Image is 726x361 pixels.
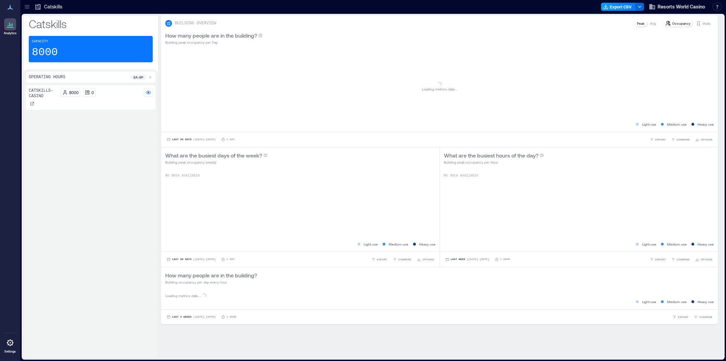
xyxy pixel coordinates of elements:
button: Last 3 Weeks |[DATE]-[DATE] [165,314,217,320]
span: COMPARE [677,137,690,142]
p: 1 Day [227,137,235,142]
p: Medium use [667,299,687,304]
span: COMPARE [398,257,411,261]
span: EXPORT [655,257,666,261]
p: Medium use [667,122,687,127]
button: COMPARE [670,256,691,263]
p: Catskills [29,17,153,30]
p: Light use [642,122,656,127]
p: Catskills- Casino [29,88,58,99]
p: Medium use [667,241,687,247]
p: Avg [650,21,656,26]
p: Building peak occupancy per Hour [444,160,544,165]
button: OPTIONS [694,136,714,143]
p: Loading metrics data ... [422,86,457,92]
p: 1 Hour [227,315,236,319]
p: Catskills [44,3,62,10]
p: How many people are in the building? [165,271,257,279]
button: Export CSV [601,3,636,11]
button: EXPORT [671,314,690,320]
span: COMPARE [699,315,712,319]
p: 0 [91,90,94,95]
p: BUILDING OVERVIEW [175,21,216,26]
button: COMPARE [670,136,691,143]
p: Building peak occupancy weekly [165,160,268,165]
p: 1 Day [227,257,235,261]
a: Settings [2,335,18,356]
a: Analytics [2,16,19,37]
button: OPTIONS [415,256,435,263]
p: No data available [165,173,435,178]
span: EXPORT [678,315,688,319]
p: Heavy use [419,241,435,247]
button: EXPORT [648,256,667,263]
p: Heavy use [698,299,714,304]
p: Light use [642,299,656,304]
p: Light use [642,241,656,247]
span: OPTIONS [422,257,434,261]
p: Settings [4,349,16,354]
p: 8a - 6p [133,75,143,80]
button: OPTIONS [694,256,714,263]
p: Building occupancy per day every hour [165,279,257,285]
button: Resorts World Casino [647,1,707,12]
button: Last 90 Days |[DATE]-[DATE] [165,136,217,143]
p: 8000 [69,90,79,95]
p: Heavy use [698,241,714,247]
p: How many people are in the building? [165,31,257,40]
p: Heavy use [698,122,714,127]
p: What are the busiest days of the week? [165,151,262,160]
p: No data available [444,173,714,178]
p: Occupancy [672,21,690,26]
button: COMPARE [391,256,413,263]
p: Capacity [32,39,48,44]
p: 8000 [32,46,58,59]
p: Peak [637,21,644,26]
p: What are the busiest hours of the day? [444,151,538,160]
p: Operating Hours [29,75,65,80]
button: Last Week |[DATE]-[DATE] [444,256,491,263]
span: COMPARE [677,257,690,261]
p: Light use [364,241,378,247]
span: EXPORT [377,257,387,261]
p: 1 Hour [500,257,510,261]
p: Loading metrics data ... [165,293,201,298]
button: COMPARE [692,314,714,320]
button: EXPORT [370,256,389,263]
span: OPTIONS [701,257,712,261]
p: Building peak occupancy per Day [165,40,262,45]
p: Visits [703,21,710,26]
p: Medium use [389,241,408,247]
button: Last 90 Days |[DATE]-[DATE] [165,256,217,263]
button: EXPORT [648,136,667,143]
span: EXPORT [655,137,666,142]
span: OPTIONS [701,137,712,142]
p: Analytics [4,31,17,35]
span: Resorts World Casino [658,3,705,10]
